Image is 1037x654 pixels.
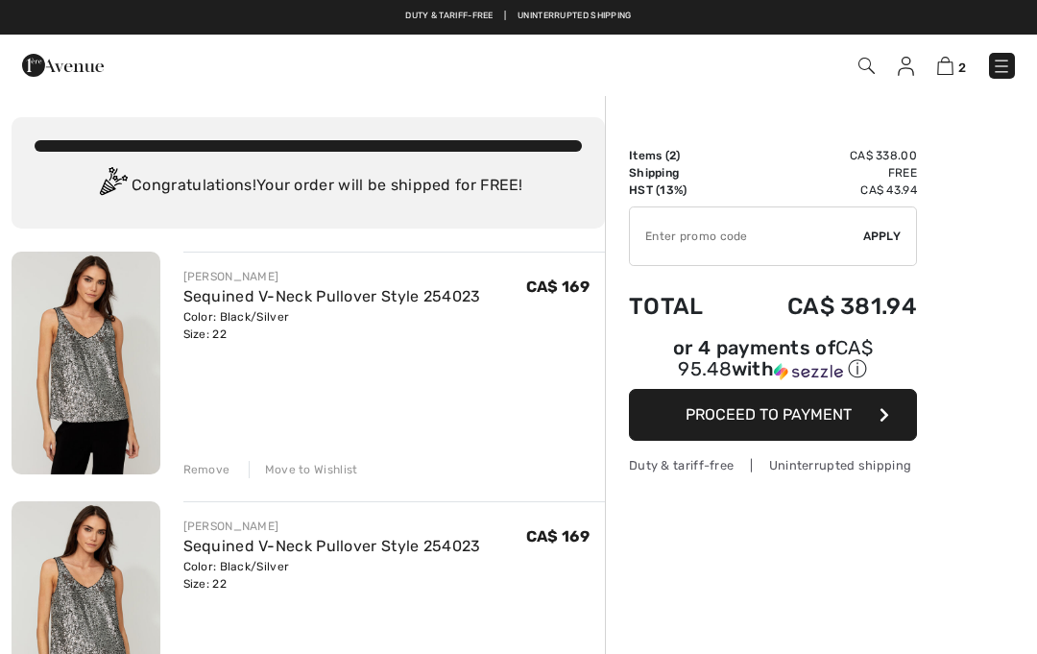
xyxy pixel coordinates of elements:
td: HST (13%) [629,182,734,199]
td: Shipping [629,164,734,182]
td: Free [734,164,917,182]
td: CA$ 43.94 [734,182,917,199]
input: Promo code [630,207,863,265]
span: Proceed to Payment [686,405,852,424]
div: or 4 payments ofCA$ 95.48withSezzle Click to learn more about Sezzle [629,339,917,389]
span: 2 [958,61,966,75]
button: Proceed to Payment [629,389,917,441]
span: CA$ 95.48 [678,336,873,380]
div: Color: Black/Silver Size: 22 [183,308,481,343]
span: Apply [863,228,902,245]
a: 2 [937,54,966,77]
img: Search [858,58,875,74]
td: CA$ 381.94 [734,274,917,339]
div: Color: Black/Silver Size: 22 [183,558,481,593]
td: CA$ 338.00 [734,147,917,164]
img: My Info [898,57,914,76]
span: CA$ 169 [526,278,590,296]
div: or 4 payments of with [629,339,917,382]
a: Sequined V-Neck Pullover Style 254023 [183,287,481,305]
img: Congratulation2.svg [93,167,132,206]
span: CA$ 169 [526,527,590,545]
div: [PERSON_NAME] [183,518,481,535]
img: Sezzle [774,363,843,380]
td: Total [629,274,734,339]
div: Congratulations! Your order will be shipped for FREE! [35,167,582,206]
a: 1ère Avenue [22,55,104,73]
img: 1ère Avenue [22,46,104,85]
span: 2 [669,149,676,162]
div: [PERSON_NAME] [183,268,481,285]
div: Move to Wishlist [249,461,358,478]
a: Sequined V-Neck Pullover Style 254023 [183,537,481,555]
img: Menu [992,57,1011,76]
div: Remove [183,461,230,478]
div: Duty & tariff-free | Uninterrupted shipping [629,456,917,474]
img: Sequined V-Neck Pullover Style 254023 [12,252,160,474]
td: Items ( ) [629,147,734,164]
img: Shopping Bag [937,57,953,75]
